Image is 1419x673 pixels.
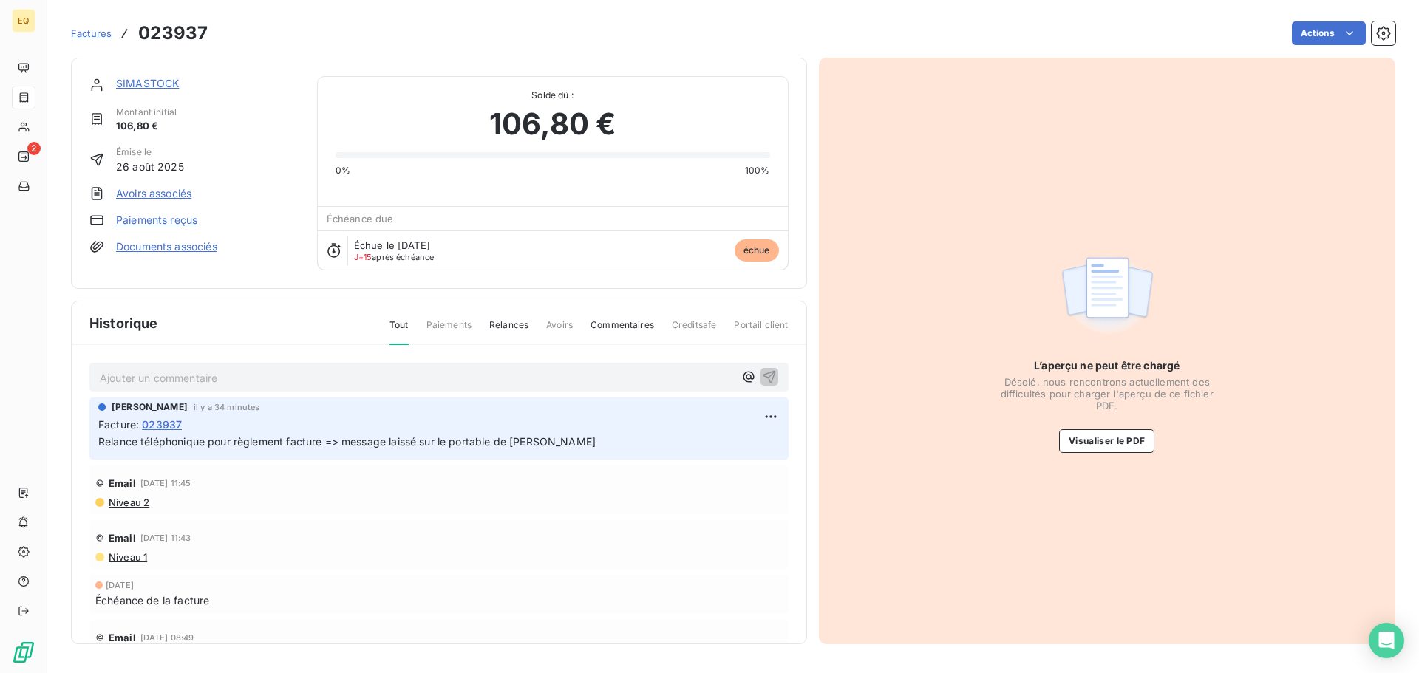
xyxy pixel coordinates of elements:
[336,89,770,102] span: Solde dû :
[1292,21,1366,45] button: Actions
[116,77,179,89] a: SIMASTOCK
[109,632,136,643] span: Email
[140,479,191,488] span: [DATE] 11:45
[138,20,208,47] h3: 023937
[327,213,394,225] span: Échéance due
[106,581,134,590] span: [DATE]
[734,318,788,344] span: Portail client
[71,27,112,39] span: Factures
[140,633,194,642] span: [DATE] 08:49
[109,477,136,489] span: Email
[116,106,177,119] span: Montant initial
[336,164,350,177] span: 0%
[672,318,717,344] span: Creditsafe
[12,640,35,664] img: Logo LeanPay
[1034,358,1180,373] span: L’aperçu ne peut être chargé
[1369,623,1404,658] div: Open Intercom Messenger
[354,239,430,251] span: Échue le [DATE]
[89,313,158,333] span: Historique
[95,592,209,608] span: Échéance de la facture
[116,239,217,254] a: Documents associés
[735,239,779,262] span: échue
[98,417,139,432] span: Facture :
[107,496,149,508] span: Niveau 2
[142,417,182,432] span: 023937
[107,551,147,563] span: Niveau 1
[98,435,596,448] span: Relance téléphonique pour règlement facture => message laissé sur le portable de [PERSON_NAME]
[27,142,41,155] span: 2
[71,26,112,41] a: Factures
[546,318,573,344] span: Avoirs
[194,403,260,411] span: il y a 34 minutes
[12,9,35,33] div: EQ
[116,213,197,228] a: Paiements reçus
[389,318,409,345] span: Tout
[354,252,372,262] span: J+15
[116,119,177,134] span: 106,80 €
[354,253,435,262] span: après échéance
[426,318,472,344] span: Paiements
[489,318,528,344] span: Relances
[116,159,184,174] span: 26 août 2025
[1059,429,1154,453] button: Visualiser le PDF
[140,533,191,542] span: [DATE] 11:43
[112,400,188,414] span: [PERSON_NAME]
[989,376,1225,411] span: Désolé, nous rencontrons actuellement des difficultés pour charger l'aperçu de ce fichier PDF.
[109,532,136,544] span: Email
[591,318,654,344] span: Commentaires
[116,186,191,201] a: Avoirs associés
[745,164,770,177] span: 100%
[489,102,616,146] span: 106,80 €
[116,146,184,159] span: Émise le
[1060,249,1154,341] img: Empty state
